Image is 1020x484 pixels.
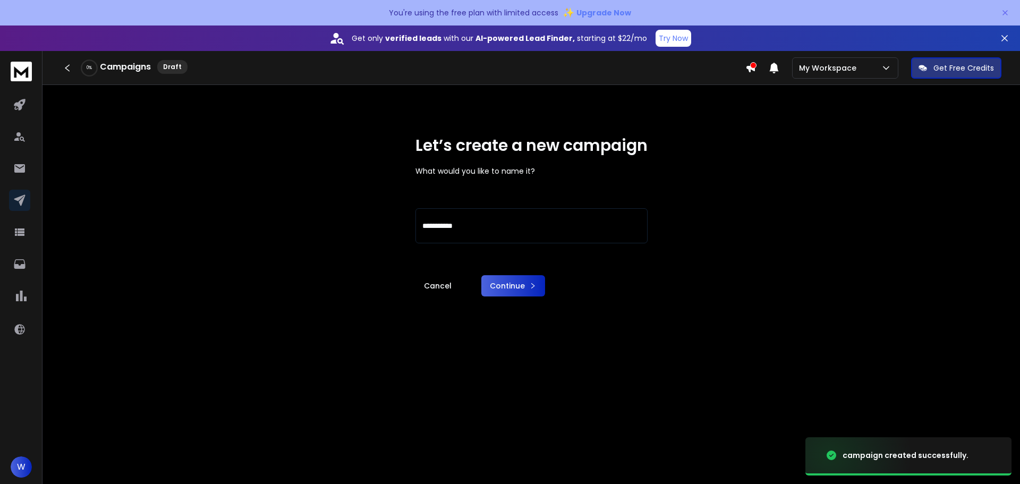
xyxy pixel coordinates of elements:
button: W [11,456,32,478]
button: Try Now [656,30,691,47]
button: ✨Upgrade Now [563,2,631,23]
p: What would you like to name it? [415,166,648,176]
div: Draft [157,60,188,74]
h1: Campaigns [100,61,151,73]
p: You're using the free plan with limited access [389,7,558,18]
div: campaign created successfully. [843,450,968,461]
span: ✨ [563,5,574,20]
button: Continue [481,275,545,296]
p: 0 % [87,65,92,71]
strong: verified leads [385,33,441,44]
p: Try Now [659,33,688,44]
a: Cancel [415,275,460,296]
p: Get only with our starting at $22/mo [352,33,647,44]
p: My Workspace [799,63,861,73]
img: logo [11,62,32,81]
button: Get Free Credits [911,57,1001,79]
h1: Let’s create a new campaign [415,136,648,155]
p: Get Free Credits [933,63,994,73]
span: Upgrade Now [576,7,631,18]
strong: AI-powered Lead Finder, [475,33,575,44]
